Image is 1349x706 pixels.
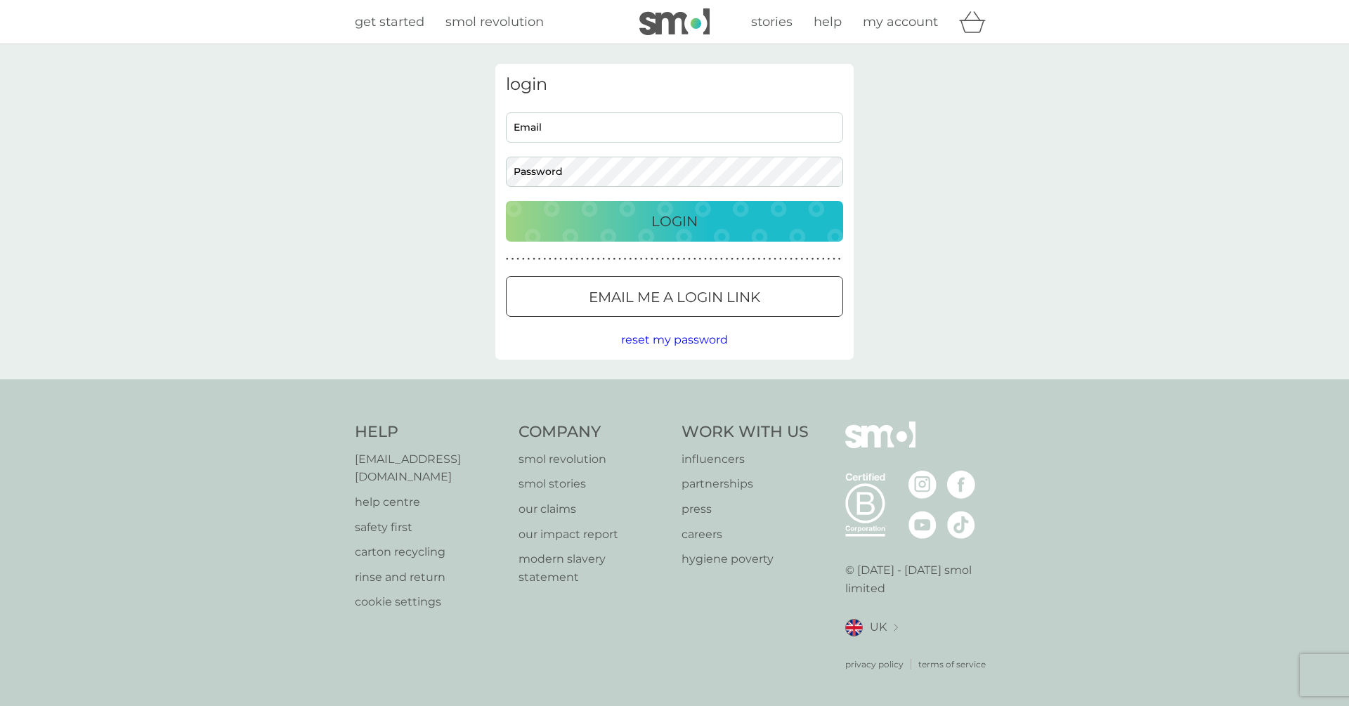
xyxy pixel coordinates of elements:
a: get started [355,12,424,32]
p: ● [592,256,594,263]
a: cookie settings [355,593,504,611]
p: ● [624,256,627,263]
img: smol [845,421,915,469]
p: ● [506,256,509,263]
p: ● [699,256,702,263]
p: ● [543,256,546,263]
a: press [682,500,809,518]
p: ● [629,256,632,263]
p: ● [757,256,760,263]
a: carton recycling [355,543,504,561]
span: get started [355,14,424,30]
button: Email me a login link [506,276,843,317]
p: ● [752,256,755,263]
p: ● [763,256,766,263]
img: visit the smol Instagram page [908,471,937,499]
p: ● [608,256,611,263]
a: smol revolution [445,12,544,32]
p: ● [575,256,578,263]
p: ● [693,256,696,263]
a: our impact report [519,525,668,544]
p: ● [726,256,729,263]
p: ● [613,256,616,263]
p: ● [645,256,648,263]
p: ● [640,256,643,263]
p: ● [806,256,809,263]
span: stories [751,14,793,30]
p: ● [554,256,557,263]
p: ● [774,256,776,263]
p: ● [516,256,519,263]
span: reset my password [621,333,728,346]
p: ● [559,256,562,263]
p: ● [581,256,584,263]
a: partnerships [682,475,809,493]
p: ● [742,256,745,263]
p: ● [822,256,825,263]
a: influencers [682,450,809,469]
p: © [DATE] - [DATE] smol limited [845,561,995,597]
a: smol revolution [519,450,668,469]
span: help [814,14,842,30]
h4: Work With Us [682,421,809,443]
div: basket [959,8,994,36]
a: stories [751,12,793,32]
a: terms of service [918,658,986,671]
p: Login [651,210,698,233]
button: reset my password [621,331,728,349]
a: [EMAIL_ADDRESS][DOMAIN_NAME] [355,450,504,486]
p: ● [715,256,717,263]
p: ● [602,256,605,263]
img: select a new location [894,624,898,632]
a: careers [682,525,809,544]
a: privacy policy [845,658,904,671]
p: ● [597,256,600,263]
span: my account [863,14,938,30]
a: help [814,12,842,32]
p: safety first [355,518,504,537]
p: Email me a login link [589,286,760,308]
p: ● [571,256,573,263]
img: visit the smol Facebook page [947,471,975,499]
p: ● [790,256,793,263]
p: ● [833,256,835,263]
p: ● [828,256,830,263]
h3: login [506,74,843,95]
h4: Help [355,421,504,443]
p: ● [661,256,664,263]
p: ● [667,256,670,263]
a: my account [863,12,938,32]
a: hygiene poverty [682,550,809,568]
p: ● [812,256,814,263]
img: visit the smol Tiktok page [947,511,975,539]
a: help centre [355,493,504,511]
p: ● [586,256,589,263]
p: ● [800,256,803,263]
a: modern slavery statement [519,550,668,586]
img: UK flag [845,619,863,636]
p: ● [779,256,782,263]
a: our claims [519,500,668,518]
p: ● [747,256,750,263]
a: rinse and return [355,568,504,587]
p: ● [720,256,723,263]
img: visit the smol Youtube page [908,511,937,539]
p: ● [522,256,525,263]
p: ● [785,256,788,263]
a: smol stories [519,475,668,493]
p: ● [838,256,841,263]
p: ● [769,256,771,263]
